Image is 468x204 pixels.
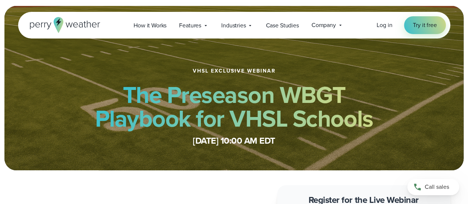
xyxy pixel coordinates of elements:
[134,21,166,30] span: How it Works
[312,21,336,30] span: Company
[259,18,305,33] a: Case Studies
[404,16,445,34] a: Try it free
[179,21,201,30] span: Features
[407,179,459,195] a: Call sales
[266,21,299,30] span: Case Studies
[221,21,246,30] span: Industries
[95,77,373,136] strong: The Preseason WBGT Playbook for VHSL Schools
[193,134,275,147] strong: [DATE] 10:00 AM EDT
[413,21,437,30] span: Try it free
[377,21,392,29] span: Log in
[193,68,276,74] h1: VHSL Exclusive Webinar
[377,21,392,30] a: Log in
[425,183,449,191] span: Call sales
[127,18,173,33] a: How it Works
